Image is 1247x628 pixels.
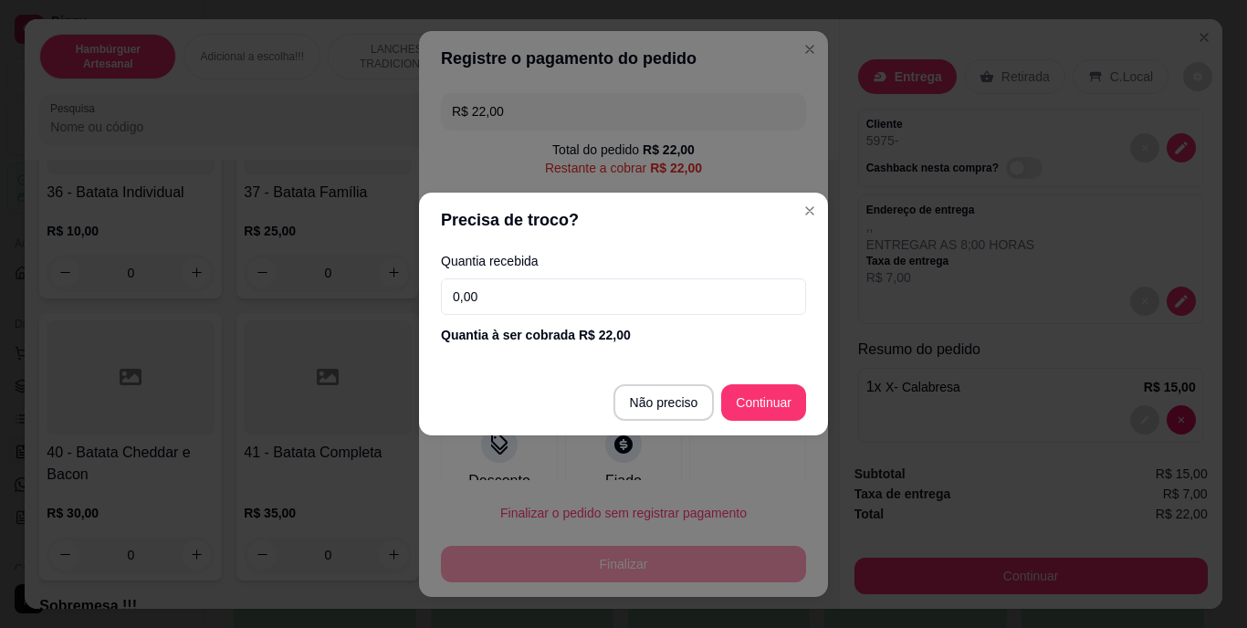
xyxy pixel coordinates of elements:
label: Quantia recebida [441,255,806,267]
button: Não preciso [613,384,715,421]
button: Continuar [721,384,806,421]
button: Close [795,196,824,225]
header: Precisa de troco? [419,193,828,247]
div: Quantia à ser cobrada R$ 22,00 [441,326,806,344]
